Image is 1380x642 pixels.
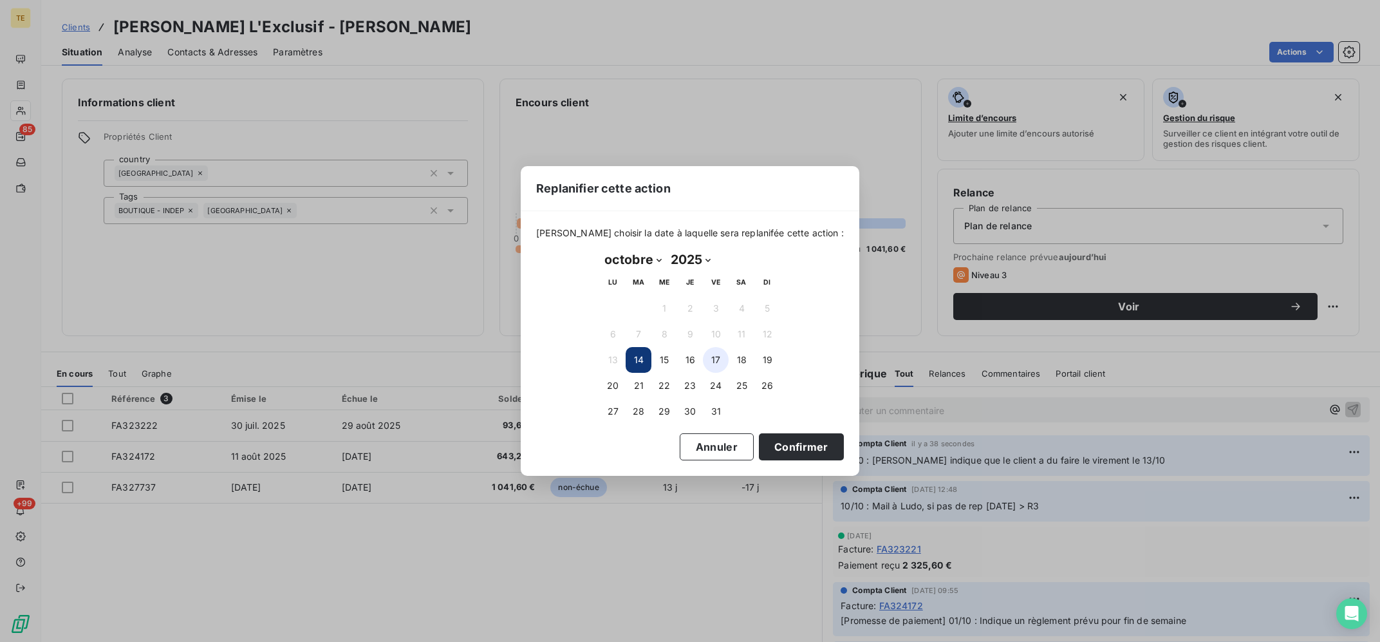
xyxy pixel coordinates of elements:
button: 10 [703,321,729,347]
button: 29 [651,399,677,424]
th: jeudi [677,270,703,296]
button: 30 [677,399,703,424]
button: 8 [651,321,677,347]
button: 4 [729,296,754,321]
button: 1 [651,296,677,321]
button: Confirmer [759,433,844,460]
button: Annuler [680,433,754,460]
button: 23 [677,373,703,399]
button: 11 [729,321,754,347]
button: 16 [677,347,703,373]
button: 13 [600,347,626,373]
div: Open Intercom Messenger [1336,598,1367,629]
th: vendredi [703,270,729,296]
button: 25 [729,373,754,399]
button: 2 [677,296,703,321]
th: lundi [600,270,626,296]
span: Replanifier cette action [536,180,671,197]
th: mardi [626,270,651,296]
button: 31 [703,399,729,424]
button: 19 [754,347,780,373]
button: 24 [703,373,729,399]
button: 17 [703,347,729,373]
button: 14 [626,347,651,373]
button: 12 [754,321,780,347]
th: dimanche [754,270,780,296]
button: 28 [626,399,651,424]
button: 26 [754,373,780,399]
th: samedi [729,270,754,296]
button: 20 [600,373,626,399]
button: 6 [600,321,626,347]
button: 18 [729,347,754,373]
button: 3 [703,296,729,321]
button: 22 [651,373,677,399]
button: 9 [677,321,703,347]
button: 5 [754,296,780,321]
button: 15 [651,347,677,373]
button: 7 [626,321,651,347]
th: mercredi [651,270,677,296]
button: 27 [600,399,626,424]
span: [PERSON_NAME] choisir la date à laquelle sera replanifée cette action : [536,227,844,240]
button: 21 [626,373,651,399]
